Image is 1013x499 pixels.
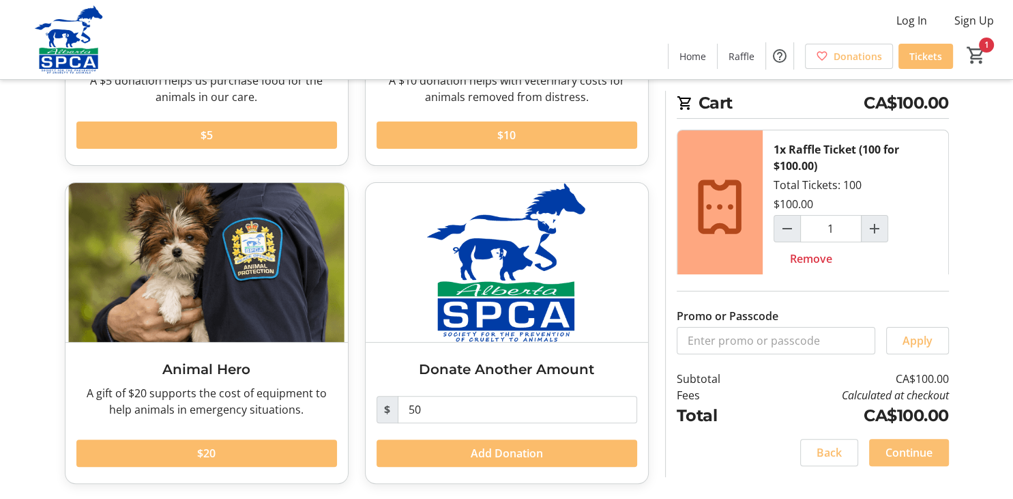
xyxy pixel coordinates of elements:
[377,122,637,149] button: $10
[774,141,937,174] div: 1x Raffle Ticket (100 for $100.00)
[471,445,543,461] span: Add Donation
[677,91,949,119] h2: Cart
[718,44,765,69] a: Raffle
[201,127,213,143] span: $5
[885,444,933,461] span: Continue
[76,122,337,149] button: $5
[398,396,637,423] input: Donation Amount
[677,371,756,387] td: Subtotal
[197,445,216,461] span: $20
[76,385,337,418] div: A gift of $20 supports the cost of equipment to help animals in emergency situations.
[766,42,793,70] button: Help
[729,49,754,63] span: Raffle
[377,72,637,105] div: A $10 donation helps with veterinary costs for animals removed from distress.
[366,183,648,342] img: Donate Another Amount
[76,72,337,105] div: A $5 donation helps us purchase food for the animals in our care.
[65,183,348,342] img: Animal Hero
[377,359,637,380] h3: Donate Another Amount
[669,44,717,69] a: Home
[805,44,893,69] a: Donations
[677,403,756,428] td: Total
[497,127,516,143] span: $10
[679,49,706,63] span: Home
[817,444,842,461] span: Back
[677,387,756,403] td: Fees
[677,327,875,354] input: Enter promo or passcode
[834,49,882,63] span: Donations
[76,440,337,467] button: $20
[902,332,933,349] span: Apply
[896,12,927,29] span: Log In
[790,251,832,267] span: Remove
[964,43,988,68] button: Cart
[774,245,849,272] button: Remove
[76,359,337,380] h3: Animal Hero
[677,308,778,324] label: Promo or Passcode
[800,215,862,242] input: Raffle Ticket (100 for $100.00) Quantity
[755,371,948,387] td: CA$100.00
[943,10,1005,31] button: Sign Up
[885,10,938,31] button: Log In
[898,44,953,69] a: Tickets
[954,12,994,29] span: Sign Up
[864,91,949,115] span: CA$100.00
[377,396,398,423] span: $
[755,403,948,428] td: CA$100.00
[763,130,948,283] div: Total Tickets: 100
[869,439,949,466] button: Continue
[909,49,942,63] span: Tickets
[862,216,887,242] button: Increment by one
[755,387,948,403] td: Calculated at checkout
[377,440,637,467] button: Add Donation
[774,216,800,242] button: Decrement by one
[800,439,858,466] button: Back
[774,196,813,212] div: $100.00
[8,5,130,74] img: Alberta SPCA's Logo
[886,327,949,354] button: Apply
